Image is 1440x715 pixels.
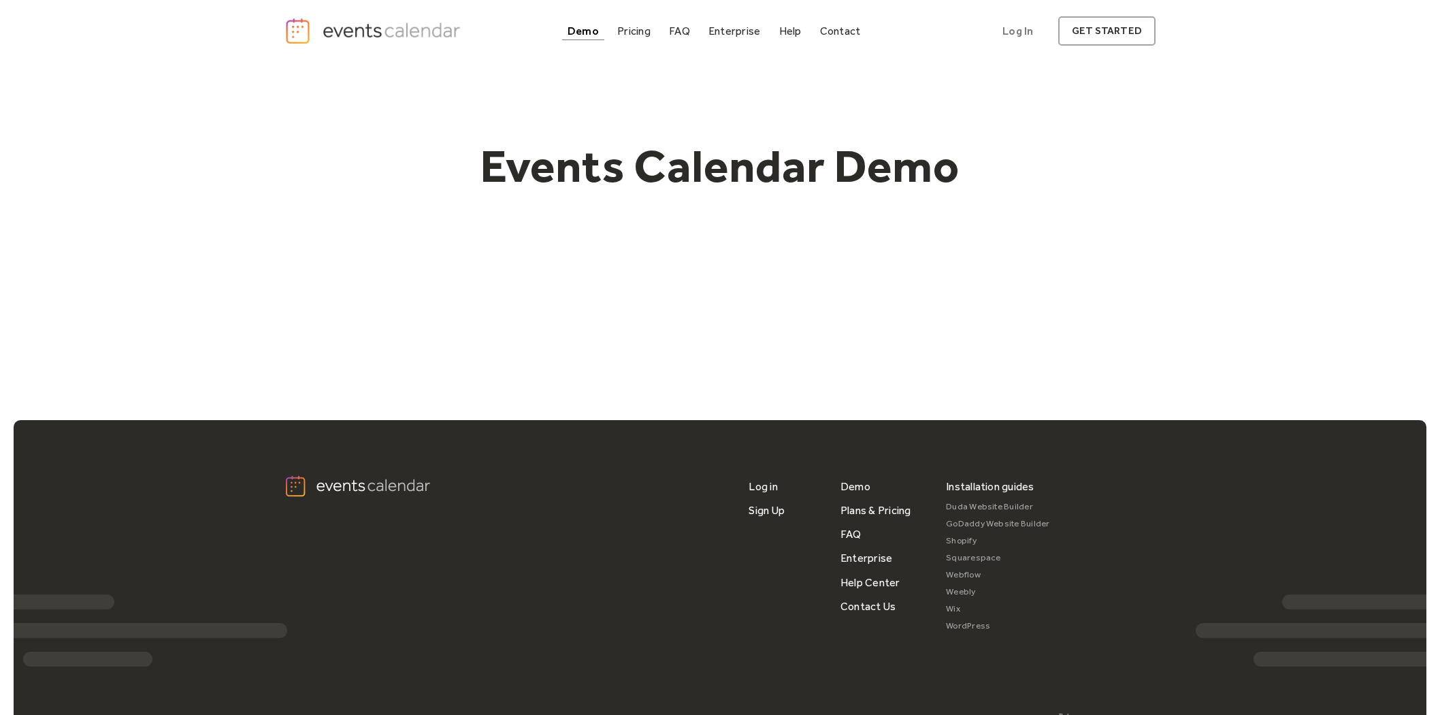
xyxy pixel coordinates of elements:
[779,27,802,35] div: Help
[840,594,896,618] a: Contact Us
[284,17,464,45] a: home
[669,27,690,35] div: FAQ
[568,27,599,35] div: Demo
[946,550,1050,567] a: Squarespace
[840,546,892,570] a: Enterprise
[840,475,870,498] a: Demo
[946,618,1050,635] a: WordPress
[708,27,760,35] div: Enterprise
[815,22,866,40] a: Contact
[749,475,777,498] a: Log in
[459,138,981,194] h1: Events Calendar Demo
[703,22,766,40] a: Enterprise
[749,498,785,522] a: Sign Up
[774,22,807,40] a: Help
[612,22,656,40] a: Pricing
[946,567,1050,584] a: Webflow
[946,498,1050,515] a: Duda Website Builder
[946,533,1050,550] a: Shopify
[946,475,1034,498] div: Installation guides
[617,27,651,35] div: Pricing
[946,515,1050,533] a: GoDaddy Website Builder
[562,22,604,40] a: Demo
[820,27,861,35] div: Contact
[840,571,900,594] a: Help Center
[946,584,1050,601] a: Weebly
[840,498,911,522] a: Plans & Pricing
[946,601,1050,618] a: Wix
[1058,16,1156,46] a: get started
[840,522,862,546] a: FAQ
[664,22,696,40] a: FAQ
[989,16,1047,46] a: Log In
